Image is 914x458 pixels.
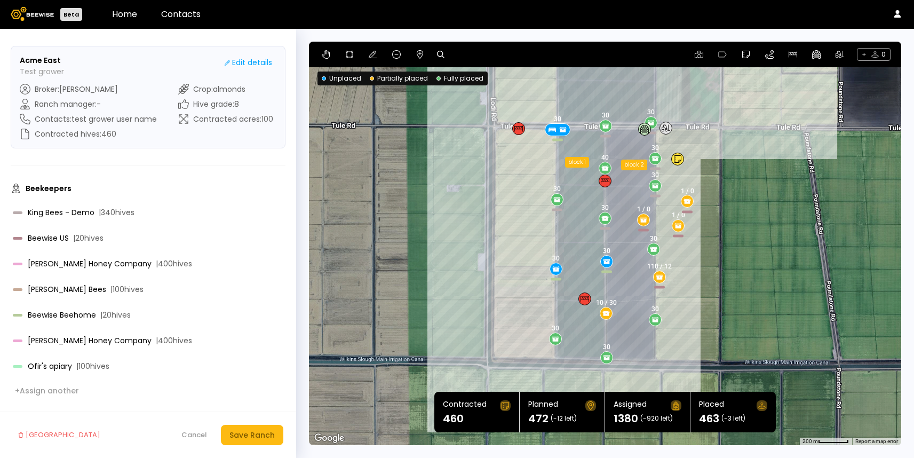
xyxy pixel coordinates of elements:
button: Edit details [220,55,276,70]
div: Save Ranch [229,429,275,441]
span: (-12 left) [551,415,577,422]
div: 30 [647,108,655,116]
span: (-920 left) [640,415,673,422]
button: +Assign another [11,383,83,398]
a: Open this area in Google Maps (opens a new window) [312,431,347,445]
span: | 340 hives [99,209,134,216]
div: 30 [651,305,659,313]
div: Assigned [614,400,647,411]
div: Cancel [181,430,207,440]
div: Contacts : test grower user name [20,114,157,124]
div: Unplaced [322,74,361,83]
span: | 400 hives [156,260,192,267]
div: Beta [60,8,82,21]
div: 30 [651,144,659,152]
h1: 1380 [614,413,638,424]
div: Contracted [443,400,487,411]
div: 30 [603,343,610,351]
div: 1 / 0 [637,206,650,213]
div: 30 [651,171,659,179]
div: 1 / 0 [681,187,694,195]
div: King Bees - Demo|340hives [11,204,285,221]
div: Ofir's apiary|100hives [11,358,285,375]
h1: 463 [699,413,719,424]
div: Crop : almonds [178,84,273,94]
div: 30 [553,185,561,193]
a: Contacts [161,8,201,20]
div: Partially placed [370,74,428,83]
div: + Assign another [15,386,79,396]
span: | 20 hives [73,234,104,242]
div: Broker : [PERSON_NAME] [20,84,157,94]
button: Save Ranch [221,425,283,445]
img: Google [312,431,347,445]
p: Test grower [20,66,64,77]
div: Beewise US [13,234,251,242]
div: 1 / 0 [672,211,685,219]
span: 200 m [802,438,818,444]
div: Hive grade : 8 [178,99,273,109]
div: 30 [601,204,609,211]
h1: 472 [528,413,549,424]
a: Home [112,8,137,20]
span: | 20 hives [100,311,131,319]
div: Planned [528,400,558,411]
div: Beewise US|20hives [11,230,285,247]
div: Fully placed [436,74,483,83]
div: [PERSON_NAME] Bees [13,286,251,293]
div: block 1 [565,157,589,168]
div: 110 / 12 [647,263,672,270]
div: 30 [552,255,560,262]
span: (-3 left) [721,415,745,422]
div: [PERSON_NAME] Honey Company|400hives [11,255,285,272]
button: Cancel [176,427,212,444]
div: King Bees - Demo [13,209,251,216]
h1: 460 [443,413,464,424]
div: Edit details [225,57,272,68]
div: 40 [601,154,609,161]
div: Beewise Beehome|20hives [11,306,285,323]
div: [GEOGRAPHIC_DATA] [18,430,100,440]
div: 30 [602,112,609,119]
div: Ofir's apiary [13,362,251,370]
div: 30 [650,235,657,242]
div: Contracted hives : 460 [20,129,157,139]
div: [PERSON_NAME] Honey Company|400hives [11,332,285,349]
span: | 100 hives [76,362,109,370]
div: Placed [699,400,724,411]
div: Contracted acres : 100 [178,114,273,124]
span: | 100 hives [110,286,144,293]
div: Ranch manager : - [20,99,157,109]
div: [PERSON_NAME] Honey Company [13,337,251,344]
div: 30 [603,247,610,255]
div: block 2 [621,160,647,170]
div: 30 [554,115,561,123]
button: Map Scale: 200 m per 54 pixels [799,438,852,445]
div: [PERSON_NAME] Bees|100hives [11,281,285,298]
img: Beewise logo [11,7,54,21]
span: + 0 [857,48,891,61]
h3: Acme East [20,55,64,66]
h3: Beekeepers [26,185,71,192]
div: Beewise Beehome [13,311,251,319]
a: Report a map error [855,438,898,444]
div: [PERSON_NAME] Honey Company [13,260,251,267]
span: | 400 hives [156,337,192,344]
div: 10 / 30 [596,299,617,306]
button: [GEOGRAPHIC_DATA] [13,425,106,445]
div: 30 [552,325,559,332]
